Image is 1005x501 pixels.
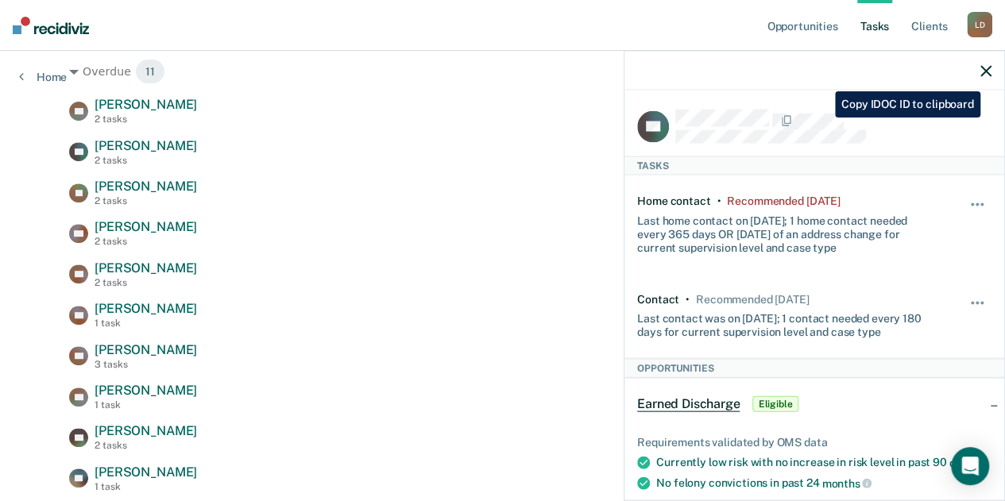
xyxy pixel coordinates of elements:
span: [PERSON_NAME] [95,219,197,234]
span: [PERSON_NAME] [95,138,197,153]
div: Overdue [69,59,936,84]
div: 1 task [95,399,197,410]
span: [PERSON_NAME] [95,260,197,276]
div: Last contact was on [DATE]; 1 contact needed every 180 days for current supervision level and cas... [637,306,933,339]
div: 2 tasks [95,440,197,451]
div: Last home contact on [DATE]; 1 home contact needed every 365 days OR [DATE] of an address change ... [637,208,933,254]
div: 2 tasks [95,236,197,247]
div: Tasks [624,156,1004,175]
span: Eligible [752,396,798,412]
div: Requirements validated by OMS data [637,436,991,449]
span: [PERSON_NAME] [95,342,197,357]
span: [PERSON_NAME] [95,383,197,398]
div: 2 tasks [95,277,197,288]
div: 3 tasks [95,359,197,370]
div: Earned DischargeEligible [624,379,1004,430]
div: Opportunities [624,358,1004,377]
span: [PERSON_NAME] [95,179,197,194]
span: 11 [135,59,165,84]
div: Home contact [637,195,710,208]
span: [PERSON_NAME] [95,301,197,316]
span: Earned Discharge [637,396,740,412]
a: Home [19,70,67,84]
div: L D [967,12,992,37]
span: [PERSON_NAME] [95,464,197,480]
div: 1 task [95,318,197,329]
span: months [821,476,872,489]
div: Recommended in 14 days [696,292,809,306]
div: Open Intercom Messenger [951,447,989,485]
div: • [686,292,690,306]
div: 2 tasks [95,195,197,206]
div: Recommended 10 months ago [727,195,840,208]
div: • [717,195,721,208]
div: 2 tasks [95,114,197,125]
div: No felony convictions in past 24 [656,476,991,490]
div: Currently low risk with no increase in risk level in past 90 [656,456,991,470]
img: Recidiviz [13,17,89,34]
span: [PERSON_NAME] [95,97,197,112]
span: days [949,456,984,468]
div: 1 task [95,481,197,492]
div: Contact [637,292,679,306]
span: [PERSON_NAME] [95,423,197,438]
div: 2 tasks [95,155,197,166]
